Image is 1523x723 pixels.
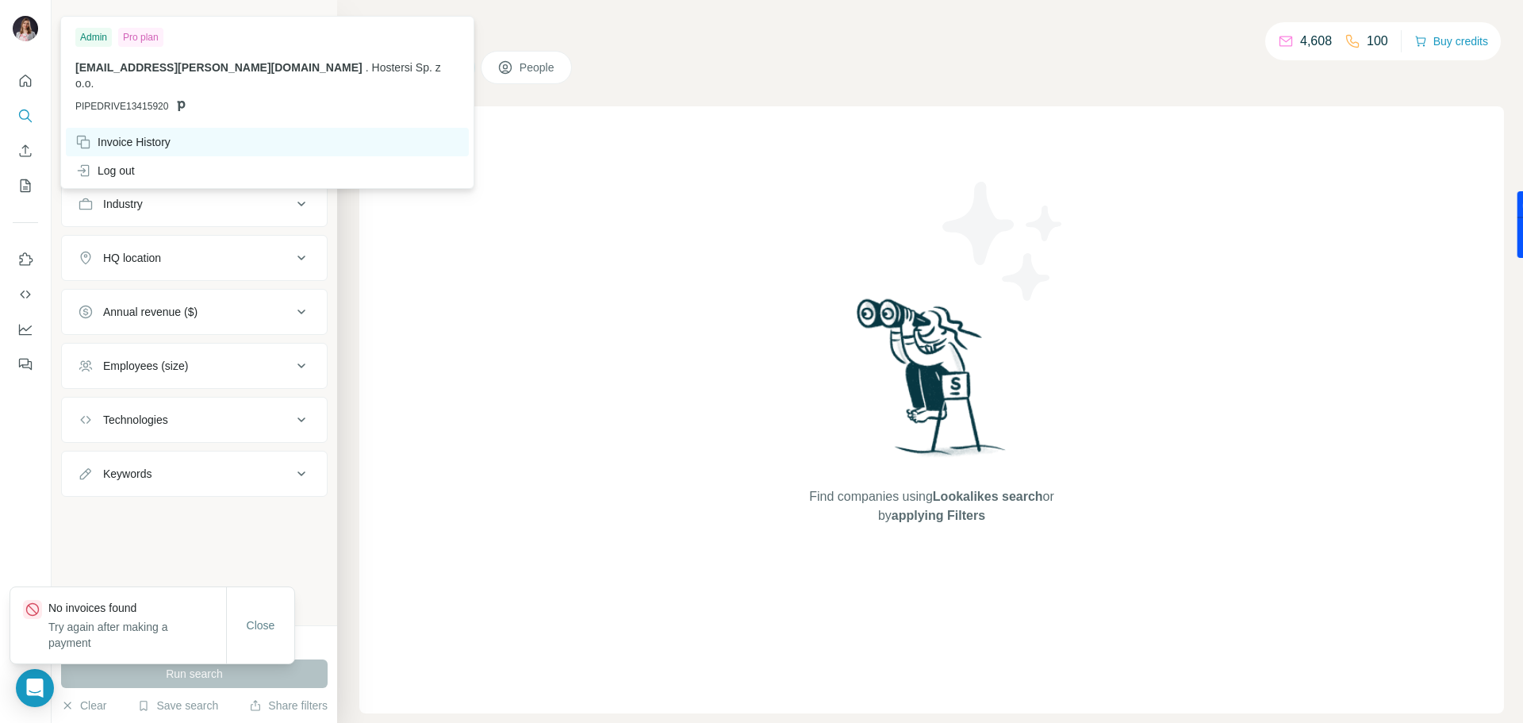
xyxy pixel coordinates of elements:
img: Surfe Illustration - Stars [932,170,1075,313]
button: My lists [13,171,38,200]
span: People [520,60,556,75]
span: [EMAIL_ADDRESS][PERSON_NAME][DOMAIN_NAME] [75,61,363,74]
div: Annual revenue ($) [103,304,198,320]
div: Employees (size) [103,358,188,374]
button: Dashboard [13,315,38,344]
img: Surfe Illustration - Woman searching with binoculars [850,294,1015,471]
h4: Search [359,19,1504,41]
div: New search [61,14,111,29]
button: Search [13,102,38,130]
p: 4,608 [1300,32,1332,51]
button: HQ location [62,239,327,277]
div: Pro plan [118,28,163,47]
button: Close [236,611,286,640]
button: Quick start [13,67,38,95]
div: Admin [75,28,112,47]
button: Industry [62,185,327,223]
button: Annual revenue ($) [62,293,327,331]
span: Close [247,617,275,633]
button: Technologies [62,401,327,439]
button: Use Surfe API [13,280,38,309]
div: Keywords [103,466,152,482]
div: Industry [103,196,143,212]
span: Lookalikes search [933,490,1043,503]
button: Use Surfe on LinkedIn [13,245,38,274]
p: 100 [1367,32,1388,51]
img: Avatar [13,16,38,41]
p: No invoices found [48,600,226,616]
div: Log out [75,163,135,179]
div: HQ location [103,250,161,266]
p: Try again after making a payment [48,619,226,651]
button: Keywords [62,455,327,493]
button: Buy credits [1414,30,1488,52]
button: Feedback [13,350,38,379]
span: Find companies using or by [804,487,1058,525]
span: PIPEDRIVE13415920 [75,99,168,113]
button: Hide [276,10,337,33]
span: applying Filters [892,509,985,522]
button: Enrich CSV [13,137,38,165]
div: Technologies [103,412,168,428]
span: . [366,61,369,74]
div: Invoice History [75,134,171,150]
button: Employees (size) [62,347,327,385]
